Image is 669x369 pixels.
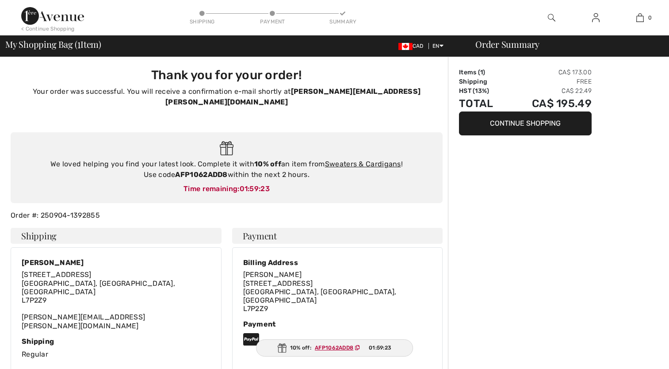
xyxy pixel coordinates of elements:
[220,141,233,156] img: Gift.svg
[5,210,448,221] div: Order #: 250904-1392855
[165,87,421,106] strong: [PERSON_NAME][EMAIL_ADDRESS][PERSON_NAME][DOMAIN_NAME]
[11,228,222,244] h4: Shipping
[21,7,84,25] img: 1ère Avenue
[189,18,215,26] div: Shipping
[5,40,101,49] span: My Shopping Bag ( Item)
[254,160,281,168] strong: 10% off
[398,43,427,49] span: CAD
[329,18,356,26] div: Summary
[243,270,302,279] span: [PERSON_NAME]
[77,38,80,49] span: 1
[398,43,413,50] img: Canadian Dollar
[648,14,652,22] span: 0
[507,96,592,111] td: CA$ 195.49
[459,86,507,96] td: HST (13%)
[432,43,443,49] span: EN
[19,184,434,194] div: Time remaining:
[21,25,75,33] div: < Continue Shopping
[22,258,210,267] div: [PERSON_NAME]
[459,68,507,77] td: Items ( )
[480,69,483,76] span: 1
[459,111,592,135] button: Continue Shopping
[22,337,210,346] div: Shipping
[459,77,507,86] td: Shipping
[16,68,437,83] h3: Thank you for your order!
[585,12,607,23] a: Sign In
[465,40,664,49] div: Order Summary
[507,68,592,77] td: CA$ 173.00
[369,344,391,352] span: 01:59:23
[618,12,661,23] a: 0
[243,279,397,313] span: [STREET_ADDRESS] [GEOGRAPHIC_DATA], [GEOGRAPHIC_DATA], [GEOGRAPHIC_DATA] L7P2Z9
[315,345,353,351] ins: AFP1062ADD8
[232,228,443,244] h4: Payment
[175,170,227,179] strong: AFP1062ADD8
[243,258,432,267] div: Billing Address
[278,343,287,353] img: Gift.svg
[22,270,210,330] div: [PERSON_NAME][EMAIL_ADDRESS][PERSON_NAME][DOMAIN_NAME]
[240,184,270,193] span: 01:59:23
[16,86,437,108] p: Your order was successful. You will receive a confirmation e-mail shortly at
[243,320,432,328] div: Payment
[22,337,210,360] div: Regular
[507,77,592,86] td: Free
[259,18,286,26] div: Payment
[19,159,434,180] div: We loved helping you find your latest look. Complete it with an item from ! Use code within the n...
[592,12,600,23] img: My Info
[548,12,555,23] img: search the website
[256,339,413,357] div: 10% off:
[459,96,507,111] td: Total
[22,270,175,304] span: [STREET_ADDRESS] [GEOGRAPHIC_DATA], [GEOGRAPHIC_DATA], [GEOGRAPHIC_DATA] L7P2Z9
[325,160,401,168] a: Sweaters & Cardigans
[507,86,592,96] td: CA$ 22.49
[636,12,644,23] img: My Bag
